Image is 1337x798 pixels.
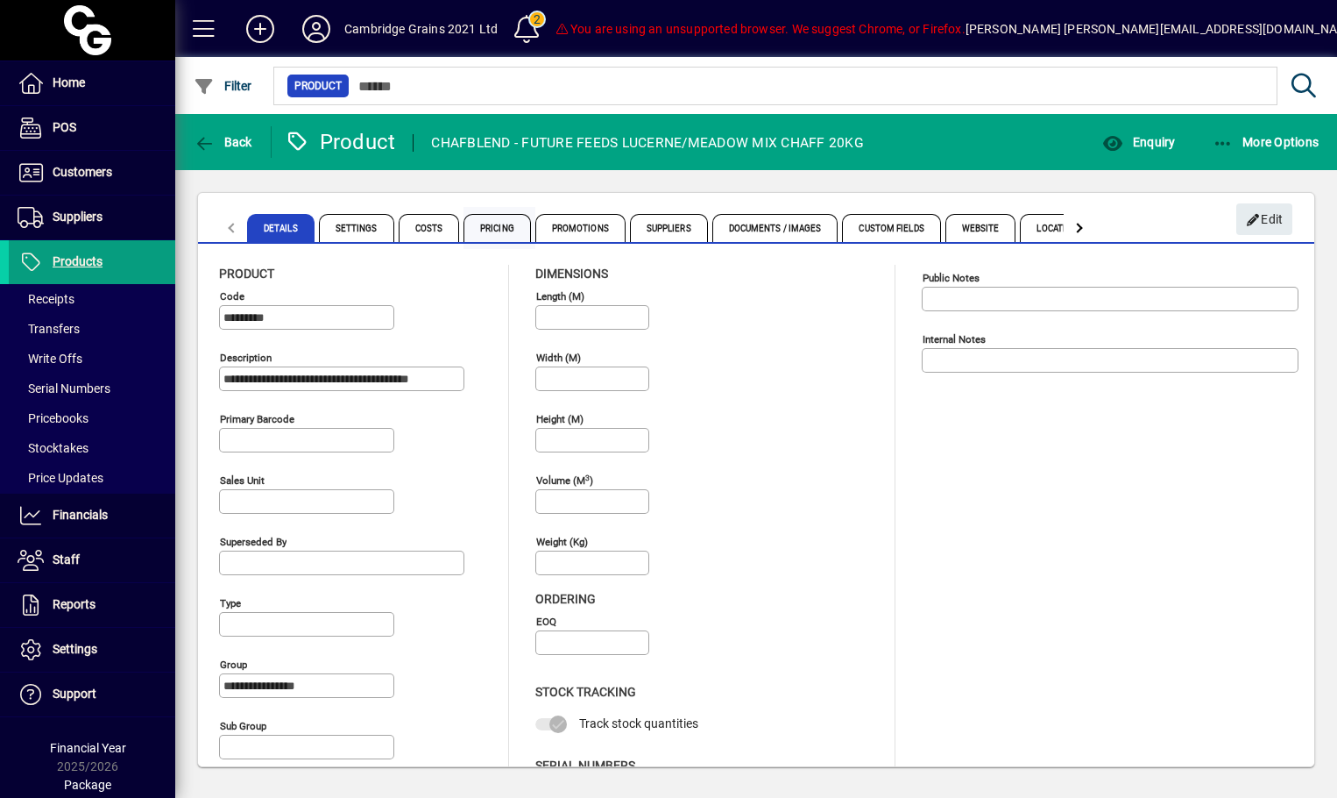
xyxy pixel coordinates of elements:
[463,214,531,242] span: Pricing
[294,77,342,95] span: Product
[536,352,581,364] mat-label: Width (m)
[712,214,838,242] span: Documents / Images
[842,214,940,242] span: Custom Fields
[319,214,394,242] span: Settings
[220,597,241,609] mat-label: Type
[220,290,244,303] mat-label: Code
[555,22,965,36] span: You are using an unsupported browser. We suggest Chrome, or Firefox.
[9,344,175,374] a: Write Offs
[9,403,175,433] a: Pricebooks
[9,583,175,627] a: Reports
[536,290,584,303] mat-label: Length (m)
[1208,126,1324,158] button: More Options
[53,597,95,611] span: Reports
[53,552,80,566] span: Staff
[175,126,272,158] app-page-header-button: Back
[9,106,175,150] a: POS
[9,314,175,344] a: Transfers
[189,126,257,158] button: Back
[53,120,76,134] span: POS
[535,759,635,773] span: Serial Numbers
[18,292,74,306] span: Receipts
[18,471,103,485] span: Price Updates
[247,214,315,242] span: Details
[9,196,175,239] a: Suppliers
[232,13,288,45] button: Add
[220,536,286,548] mat-label: Superseded by
[431,129,864,157] div: CHAFBLEND - FUTURE FEEDS LUCERNE/MEADOW MIX CHAFF 20KG
[9,673,175,716] a: Support
[9,61,175,105] a: Home
[189,70,257,102] button: Filter
[9,284,175,314] a: Receipts
[923,272,980,284] mat-label: Public Notes
[945,214,1016,242] span: Website
[9,151,175,195] a: Customers
[18,381,110,395] span: Serial Numbers
[1236,203,1292,235] button: Edit
[585,473,590,481] sup: 3
[53,642,97,656] span: Settings
[220,474,265,487] mat-label: Sales unit
[9,374,175,403] a: Serial Numbers
[9,463,175,493] a: Price Updates
[9,538,175,582] a: Staff
[53,165,112,179] span: Customers
[536,536,588,548] mat-label: Weight (Kg)
[53,687,96,701] span: Support
[9,433,175,463] a: Stocktakes
[1020,214,1100,242] span: Locations
[1246,205,1284,234] span: Edit
[536,413,584,425] mat-label: Height (m)
[18,411,88,425] span: Pricebooks
[536,616,556,628] mat-label: EOQ
[285,128,396,156] div: Product
[18,322,80,336] span: Transfers
[53,254,103,268] span: Products
[220,413,294,425] mat-label: Primary barcode
[535,592,596,606] span: Ordering
[1102,135,1175,149] span: Enquiry
[50,741,126,755] span: Financial Year
[18,352,82,366] span: Write Offs
[53,508,108,522] span: Financials
[220,659,247,671] mat-label: Group
[923,333,986,346] mat-label: Internal Notes
[344,15,498,43] div: Cambridge Grains 2021 Ltd
[288,13,344,45] button: Profile
[535,214,626,242] span: Promotions
[53,210,103,224] span: Suppliers
[579,716,698,730] span: Track stock quantities
[219,267,274,281] span: Product
[9,628,175,672] a: Settings
[399,214,460,242] span: Costs
[220,352,272,364] mat-label: Description
[53,75,85,89] span: Home
[535,685,636,699] span: Stock Tracking
[194,135,252,149] span: Back
[194,79,252,93] span: Filter
[220,720,266,732] mat-label: Sub group
[1213,135,1319,149] span: More Options
[536,474,593,487] mat-label: Volume (m )
[1098,126,1179,158] button: Enquiry
[535,267,608,281] span: Dimensions
[630,214,708,242] span: Suppliers
[9,494,175,538] a: Financials
[64,778,111,792] span: Package
[18,441,88,455] span: Stocktakes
